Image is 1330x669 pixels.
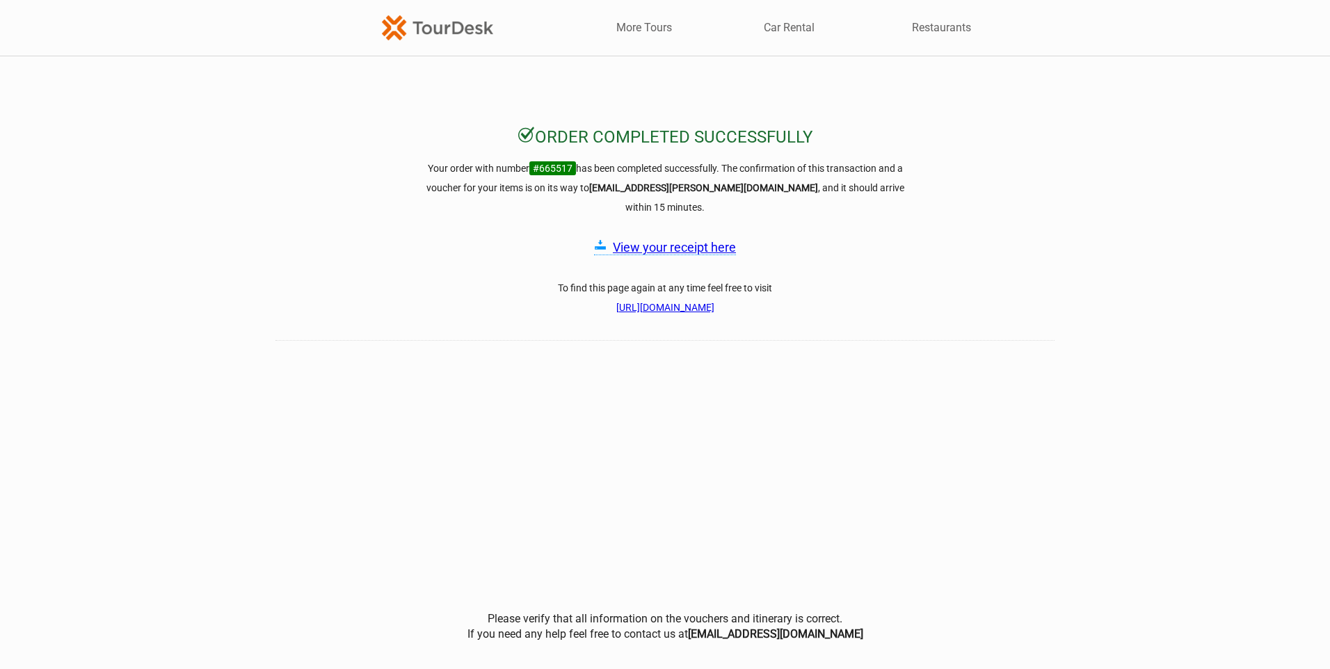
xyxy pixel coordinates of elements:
[616,20,672,35] a: More Tours
[912,20,971,35] a: Restaurants
[688,627,863,640] b: [EMAIL_ADDRESS][DOMAIN_NAME]
[382,15,493,40] img: TourDesk-logo-td-orange-v1.png
[764,20,815,35] a: Car Rental
[275,342,1055,586] iframe: How was your booking experience? Give us feedback.
[415,159,915,217] h3: Your order with number has been completed successfully. The confirmation of this transaction and ...
[275,611,1055,643] center: Please verify that all information on the vouchers and itinerary is correct. If you need any help...
[529,161,576,175] span: #665517
[616,302,714,313] a: [URL][DOMAIN_NAME]
[589,182,818,193] strong: [EMAIL_ADDRESS][PERSON_NAME][DOMAIN_NAME]
[613,240,736,255] a: View your receipt here
[415,278,915,317] h3: To find this page again at any time feel free to visit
